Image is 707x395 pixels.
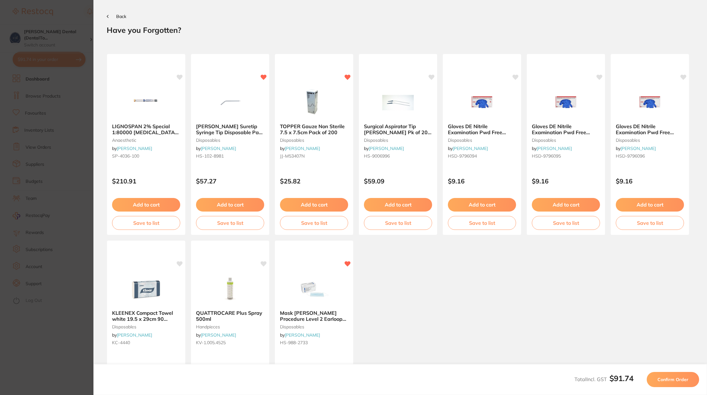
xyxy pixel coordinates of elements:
[532,123,600,135] b: Gloves DE Nitrile Examination Pwd Free Medium Box 200
[280,332,320,338] span: by
[112,340,180,345] small: KC-4440
[532,216,600,230] button: Save to list
[616,198,684,211] button: Add to cart
[364,146,404,151] span: by
[294,273,335,305] img: Mask HENRY SCHEIN Procedure Level 2 Earloop Blue Box 50
[126,273,167,305] img: KLEENEX Compact Towel white 19.5 x 29cm 90 sheets Pk of 24
[364,198,432,211] button: Add to cart
[280,177,348,185] p: $25.82
[647,372,699,387] button: Confirm Order
[280,138,348,143] small: disposables
[196,123,264,135] b: HENRY SCHEIN Suretip Syringe Tip Disposable Pack of 250
[537,146,572,151] a: [PERSON_NAME]
[532,198,600,211] button: Add to cart
[364,153,432,159] small: HS-9006996
[532,177,600,185] p: $9.16
[280,216,348,230] button: Save to list
[616,138,684,143] small: disposables
[107,14,126,19] button: Back
[448,146,488,151] span: by
[112,177,180,185] p: $210.91
[621,146,656,151] a: [PERSON_NAME]
[616,123,684,135] b: Gloves DE Nitrile Examination Pwd Free Large Box 200
[201,332,236,338] a: [PERSON_NAME]
[196,153,264,159] small: HS-102-8981
[112,146,152,151] span: by
[196,198,264,211] button: Add to cart
[196,177,264,185] p: $57.27
[545,87,586,118] img: Gloves DE Nitrile Examination Pwd Free Medium Box 200
[629,87,670,118] img: Gloves DE Nitrile Examination Pwd Free Large Box 200
[112,198,180,211] button: Add to cart
[364,138,432,143] small: disposables
[453,146,488,151] a: [PERSON_NAME]
[196,324,264,329] small: handpieces
[196,332,236,338] span: by
[196,138,264,143] small: disposables
[112,153,180,159] small: SP-4036-100
[364,216,432,230] button: Save to list
[280,153,348,159] small: JJ-M53407N
[280,340,348,345] small: HS-988-2733
[280,310,348,322] b: Mask HENRY SCHEIN Procedure Level 2 Earloop Blue Box 50
[210,273,251,305] img: QUATTROCARE Plus Spray 500ml
[112,324,180,329] small: disposables
[285,146,320,151] a: [PERSON_NAME]
[112,123,180,135] b: LIGNOSPAN 2% Special 1:80000 adrenalin 2.2ml 2xBox 50 Blue
[285,332,320,338] a: [PERSON_NAME]
[280,324,348,329] small: disposables
[117,146,152,151] a: [PERSON_NAME]
[117,332,152,338] a: [PERSON_NAME]
[616,153,684,159] small: HSD-9796096
[364,123,432,135] b: Surgical Aspirator Tip HENRY SCHEIN Pk of 20 Sterile tips
[280,198,348,211] button: Add to cart
[116,14,126,19] span: Back
[616,146,656,151] span: by
[112,216,180,230] button: Save to list
[532,146,572,151] span: by
[196,310,264,322] b: QUATTROCARE Plus Spray 500ml
[364,177,432,185] p: $59.09
[448,123,516,135] b: Gloves DE Nitrile Examination Pwd Free Small Box 200
[107,25,694,35] h2: Have you Forgotten?
[201,146,236,151] a: [PERSON_NAME]
[574,376,633,382] span: Total Incl. GST
[196,146,236,151] span: by
[377,87,419,118] img: Surgical Aspirator Tip HENRY SCHEIN Pk of 20 Sterile tips
[448,216,516,230] button: Save to list
[448,138,516,143] small: disposables
[448,153,516,159] small: HSD-9796094
[616,216,684,230] button: Save to list
[294,87,335,118] img: TOPPER Gauze Non Sterile 7.5 x 7.5cm Pack of 200
[609,374,633,383] b: $91.74
[461,87,502,118] img: Gloves DE Nitrile Examination Pwd Free Small Box 200
[616,177,684,185] p: $9.16
[126,87,167,118] img: LIGNOSPAN 2% Special 1:80000 adrenalin 2.2ml 2xBox 50 Blue
[112,332,152,338] span: by
[280,146,320,151] span: by
[280,123,348,135] b: TOPPER Gauze Non Sterile 7.5 x 7.5cm Pack of 200
[532,138,600,143] small: disposables
[112,138,180,143] small: anaesthetic
[369,146,404,151] a: [PERSON_NAME]
[112,310,180,322] b: KLEENEX Compact Towel white 19.5 x 29cm 90 sheets Pk of 24
[532,153,600,159] small: HSD-9796095
[448,198,516,211] button: Add to cart
[196,216,264,230] button: Save to list
[448,177,516,185] p: $9.16
[657,377,688,382] span: Confirm Order
[196,340,264,345] small: KV-1.005.4525
[210,87,251,118] img: HENRY SCHEIN Suretip Syringe Tip Disposable Pack of 250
